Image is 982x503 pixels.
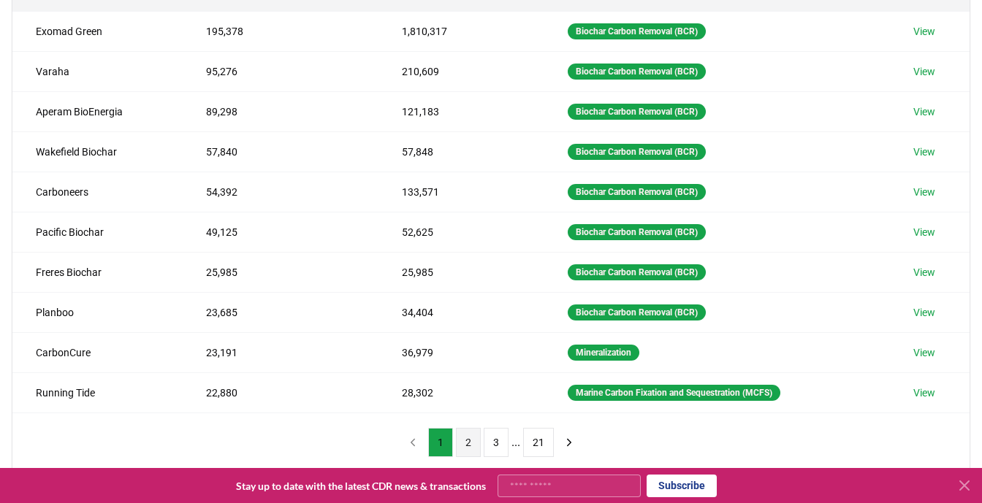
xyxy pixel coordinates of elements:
td: 49,125 [183,212,378,252]
td: Planboo [12,292,183,332]
div: Mineralization [568,345,639,361]
div: Biochar Carbon Removal (BCR) [568,304,706,320]
div: Biochar Carbon Removal (BCR) [568,224,706,240]
td: CarbonCure [12,332,183,372]
td: Aperam BioEnergia [12,91,183,131]
button: 2 [456,428,481,457]
td: Wakefield Biochar [12,131,183,172]
div: Biochar Carbon Removal (BCR) [568,104,706,120]
div: Biochar Carbon Removal (BCR) [568,64,706,80]
button: next page [557,428,582,457]
td: Running Tide [12,372,183,412]
button: 3 [484,428,509,457]
td: 52,625 [378,212,544,252]
a: View [913,24,935,39]
td: 121,183 [378,91,544,131]
td: 57,840 [183,131,378,172]
a: View [913,104,935,119]
button: 1 [428,428,453,457]
div: Biochar Carbon Removal (BCR) [568,23,706,39]
button: 21 [523,428,554,457]
td: Pacific Biochar [12,212,183,252]
td: 57,848 [378,131,544,172]
td: 28,302 [378,372,544,412]
td: 25,985 [378,252,544,292]
td: 210,609 [378,51,544,91]
a: View [913,385,935,400]
li: ... [511,434,520,451]
div: Biochar Carbon Removal (BCR) [568,184,706,200]
div: Marine Carbon Fixation and Sequestration (MCFS) [568,385,780,401]
a: View [913,64,935,79]
td: 89,298 [183,91,378,131]
td: 1,810,317 [378,11,544,51]
td: 133,571 [378,172,544,212]
td: 195,378 [183,11,378,51]
a: View [913,265,935,280]
div: Biochar Carbon Removal (BCR) [568,144,706,160]
a: View [913,305,935,320]
a: View [913,185,935,199]
a: View [913,225,935,239]
a: View [913,145,935,159]
td: 23,191 [183,332,378,372]
td: Freres Biochar [12,252,183,292]
td: 22,880 [183,372,378,412]
td: 34,404 [378,292,544,332]
td: 23,685 [183,292,378,332]
td: 36,979 [378,332,544,372]
div: Biochar Carbon Removal (BCR) [568,264,706,280]
td: Exomad Green [12,11,183,51]
td: 25,985 [183,252,378,292]
td: Varaha [12,51,183,91]
td: 54,392 [183,172,378,212]
td: Carboneers [12,172,183,212]
td: 95,276 [183,51,378,91]
a: View [913,345,935,360]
